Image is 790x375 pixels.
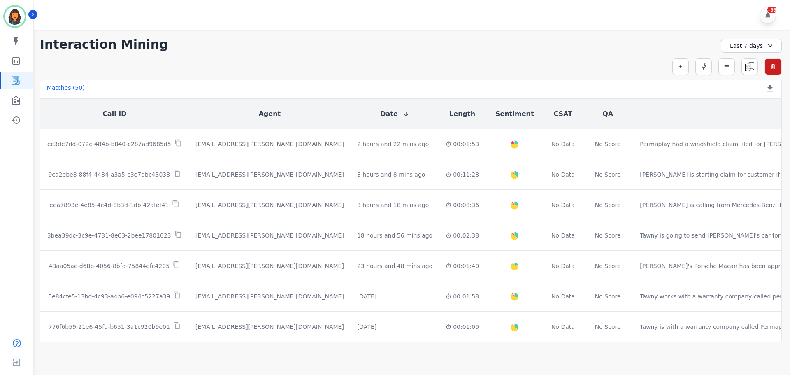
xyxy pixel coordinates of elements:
div: [EMAIL_ADDRESS][PERSON_NAME][DOMAIN_NAME] [195,231,344,240]
div: 00:01:58 [446,292,479,300]
p: 776f6b59-21e6-45fd-b651-3a1c920b9e01 [49,323,170,331]
div: [DATE] [357,292,376,300]
p: 43aa05ac-d68b-4056-8bfd-75844efc4205 [49,262,170,270]
p: ec3de7dd-072c-484b-b840-c287ad9685d5 [47,140,171,148]
div: 23 hours and 48 mins ago [357,262,432,270]
div: No Data [551,292,576,300]
div: 00:11:28 [446,170,479,179]
div: [DATE] [357,323,376,331]
p: eea7893e-4e85-4c4d-8b3d-1dbf42afef41 [49,201,169,209]
img: Bordered avatar [5,7,25,26]
div: [EMAIL_ADDRESS][PERSON_NAME][DOMAIN_NAME] [195,170,344,179]
div: Last 7 days [721,39,782,53]
div: No Score [595,140,621,148]
div: 18 hours and 56 mins ago [357,231,432,240]
div: No Score [595,170,621,179]
div: 3 hours and 8 mins ago [357,170,425,179]
div: No Data [551,323,576,331]
button: Sentiment [495,109,534,119]
div: [EMAIL_ADDRESS][PERSON_NAME][DOMAIN_NAME] [195,292,344,300]
div: [EMAIL_ADDRESS][PERSON_NAME][DOMAIN_NAME] [195,140,344,148]
div: No Data [551,262,576,270]
div: No Score [595,231,621,240]
div: 00:01:40 [446,262,479,270]
div: 00:01:53 [446,140,479,148]
div: 2 hours and 22 mins ago [357,140,429,148]
div: 3 hours and 18 mins ago [357,201,429,209]
div: No Score [595,262,621,270]
p: 5e84cfe5-13bd-4c93-a4b6-e094c5227a39 [48,292,170,300]
p: 9ca2ebe8-88f4-4484-a3a5-c3e7dbc43038 [48,170,170,179]
div: No Data [551,140,576,148]
button: QA [602,109,613,119]
div: +99 [767,7,776,13]
button: Call ID [102,109,126,119]
div: No Data [551,201,576,209]
div: No Score [595,323,621,331]
div: No Score [595,201,621,209]
button: Length [449,109,475,119]
button: Date [380,109,409,119]
div: 00:08:36 [446,201,479,209]
div: [EMAIL_ADDRESS][PERSON_NAME][DOMAIN_NAME] [195,201,344,209]
button: Agent [258,109,281,119]
h1: Interaction Mining [40,37,168,52]
div: 00:01:09 [446,323,479,331]
div: No Data [551,231,576,240]
div: No Score [595,292,621,300]
p: 3bea39dc-3c9e-4731-8e63-2bee17801023 [47,231,171,240]
button: CSAT [554,109,573,119]
div: 00:02:38 [446,231,479,240]
div: [EMAIL_ADDRESS][PERSON_NAME][DOMAIN_NAME] [195,262,344,270]
div: Matches ( 50 ) [47,84,85,95]
div: [EMAIL_ADDRESS][PERSON_NAME][DOMAIN_NAME] [195,323,344,331]
div: No Data [551,170,576,179]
